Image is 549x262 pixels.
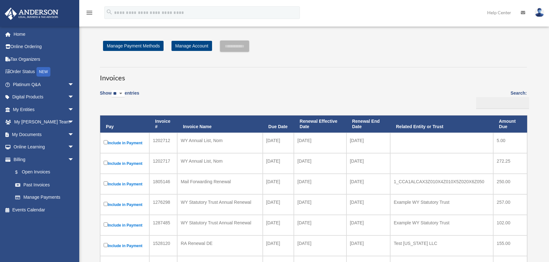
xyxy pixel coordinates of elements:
i: search [106,9,113,16]
td: Test [US_STATE] LLC [390,235,493,256]
div: WY Annual List, Nom [181,136,259,145]
div: WY Statutory Trust Annual Renewal [181,198,259,207]
img: User Pic [535,8,544,17]
a: $Open Invoices [9,166,77,179]
td: [DATE] [263,174,294,194]
span: arrow_drop_down [68,128,81,141]
label: Search: [474,89,527,109]
div: WY Annual List, Nom [181,157,259,165]
label: Include in Payment [104,242,146,250]
a: Online Learningarrow_drop_down [4,141,84,153]
td: 5.00 [493,133,527,153]
td: [DATE] [346,133,391,153]
td: [DATE] [346,174,391,194]
span: arrow_drop_down [68,153,81,166]
a: Online Ordering [4,41,84,53]
div: Mail Forwarding Renewal [181,177,259,186]
td: [DATE] [263,153,294,174]
td: Example WY Statutory Trust [390,215,493,235]
td: 272.25 [493,153,527,174]
td: [DATE] [294,215,346,235]
a: My Documentsarrow_drop_down [4,128,84,141]
a: Manage Account [171,41,212,51]
a: My [PERSON_NAME] Teamarrow_drop_down [4,116,84,128]
th: Pay: activate to sort column descending [100,115,149,133]
a: Past Invoices [9,178,81,191]
a: menu [86,11,93,16]
img: Anderson Advisors Platinum Portal [3,8,60,20]
td: [DATE] [346,215,391,235]
th: Renewal End Date: activate to sort column ascending [346,115,391,133]
input: Include in Payment [104,243,108,247]
label: Include in Payment [104,139,146,147]
td: [DATE] [346,235,391,256]
td: [DATE] [294,153,346,174]
div: RA Renewal DE [181,239,259,248]
th: Related Entity or Trust: activate to sort column ascending [390,115,493,133]
td: [DATE] [263,215,294,235]
a: Manage Payment Methods [103,41,164,51]
label: Include in Payment [104,180,146,188]
td: [DATE] [294,194,346,215]
th: Due Date: activate to sort column ascending [263,115,294,133]
label: Include in Payment [104,159,146,167]
input: Include in Payment [104,181,108,185]
a: Manage Payments [9,191,81,204]
td: 1528120 [149,235,177,256]
td: 1276298 [149,194,177,215]
label: Include in Payment [104,221,146,229]
td: [DATE] [346,194,391,215]
span: arrow_drop_down [68,103,81,116]
th: Amount Due: activate to sort column ascending [493,115,527,133]
td: 102.00 [493,215,527,235]
td: [DATE] [263,194,294,215]
h3: Invoices [100,67,527,83]
select: Showentries [112,90,125,97]
label: Include in Payment [104,201,146,209]
td: 1287485 [149,215,177,235]
a: Billingarrow_drop_down [4,153,81,166]
td: [DATE] [294,174,346,194]
a: Order StatusNEW [4,65,84,78]
input: Include in Payment [104,161,108,165]
input: Search: [476,97,529,109]
input: Include in Payment [104,140,108,144]
a: Platinum Q&Aarrow_drop_down [4,78,84,91]
span: $ [19,168,22,176]
th: Invoice Name: activate to sort column ascending [177,115,262,133]
th: Invoice #: activate to sort column ascending [149,115,177,133]
i: menu [86,9,93,16]
span: arrow_drop_down [68,141,81,154]
td: 250.00 [493,174,527,194]
a: Home [4,28,84,41]
span: arrow_drop_down [68,116,81,129]
input: Include in Payment [104,222,108,227]
a: Digital Productsarrow_drop_down [4,91,84,103]
span: arrow_drop_down [68,91,81,104]
div: NEW [36,67,50,77]
td: [DATE] [263,133,294,153]
td: [DATE] [294,133,346,153]
th: Renewal Effective Date: activate to sort column ascending [294,115,346,133]
td: 1202712 [149,133,177,153]
td: Example WY Statutory Trust [390,194,493,215]
span: arrow_drop_down [68,78,81,91]
td: 1805146 [149,174,177,194]
a: Events Calendar [4,203,84,216]
a: Tax Organizers [4,53,84,65]
td: 1_CCA1ALCAX3Z010X4Z010X5Z020X6Z050 [390,174,493,194]
input: Include in Payment [104,202,108,206]
a: My Entitiesarrow_drop_down [4,103,84,116]
label: Show entries [100,89,139,104]
td: [DATE] [294,235,346,256]
td: 1202717 [149,153,177,174]
td: [DATE] [263,235,294,256]
td: 257.00 [493,194,527,215]
td: [DATE] [346,153,391,174]
div: WY Statutory Trust Annual Renewal [181,218,259,227]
